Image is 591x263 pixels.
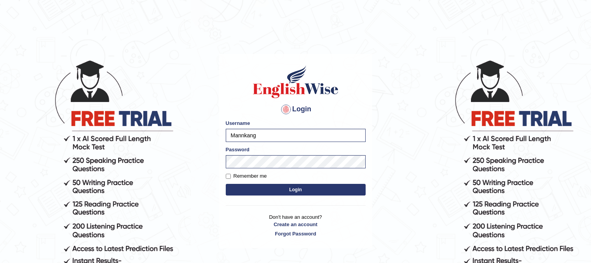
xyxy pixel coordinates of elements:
h4: Login [226,103,366,116]
a: Create an account [226,221,366,228]
img: Logo of English Wise sign in for intelligent practice with AI [251,64,340,99]
label: Username [226,119,250,127]
p: Don't have an account? [226,213,366,237]
label: Password [226,146,249,153]
a: Forgot Password [226,230,366,237]
button: Login [226,184,366,196]
input: Remember me [226,174,231,179]
label: Remember me [226,172,267,180]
